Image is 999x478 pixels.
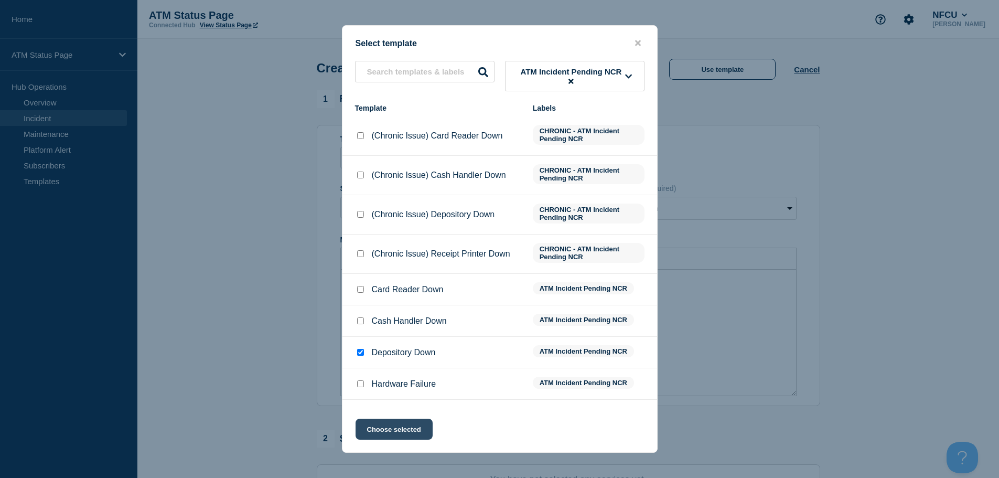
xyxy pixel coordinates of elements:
[357,211,364,218] input: (Chronic Issue) Depository Down checkbox
[372,171,506,180] p: (Chronic Issue) Cash Handler Down
[357,349,364,356] input: Depository Down checkbox
[372,316,447,326] p: Cash Handler Down
[533,204,644,224] span: CHRONIC - ATM Incident Pending NCR
[356,419,433,440] button: Choose selected
[505,61,644,91] button: ATM Incident Pending NCR
[372,285,444,294] p: Card Reader Down
[533,377,634,389] span: ATM Incident Pending NCR
[372,249,510,259] p: (Chronic Issue) Receipt Printer Down
[533,125,644,145] span: CHRONIC - ATM Incident Pending NCR
[372,348,436,357] p: Depository Down
[533,164,644,184] span: CHRONIC - ATM Incident Pending NCR
[357,317,364,324] input: Cash Handler Down checkbox
[372,131,503,141] p: (Chronic Issue) Card Reader Down
[372,379,436,389] p: Hardware Failure
[357,286,364,293] input: Card Reader Down checkbox
[355,104,522,112] div: Template
[533,104,644,112] div: Labels
[372,210,495,219] p: (Chronic Issue) Depository Down
[533,345,634,357] span: ATM Incident Pending NCR
[533,314,634,326] span: ATM Incident Pending NCR
[357,380,364,387] input: Hardware Failure checkbox
[357,250,364,257] input: (Chronic Issue) Receipt Printer Down checkbox
[357,132,364,139] input: (Chronic Issue) Card Reader Down checkbox
[357,172,364,178] input: (Chronic Issue) Cash Handler Down checkbox
[533,243,644,263] span: CHRONIC - ATM Incident Pending NCR
[632,38,644,48] button: close button
[517,67,626,85] span: ATM Incident Pending NCR
[355,61,495,82] input: Search templates & labels
[533,282,634,294] span: ATM Incident Pending NCR
[342,38,657,48] div: Select template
